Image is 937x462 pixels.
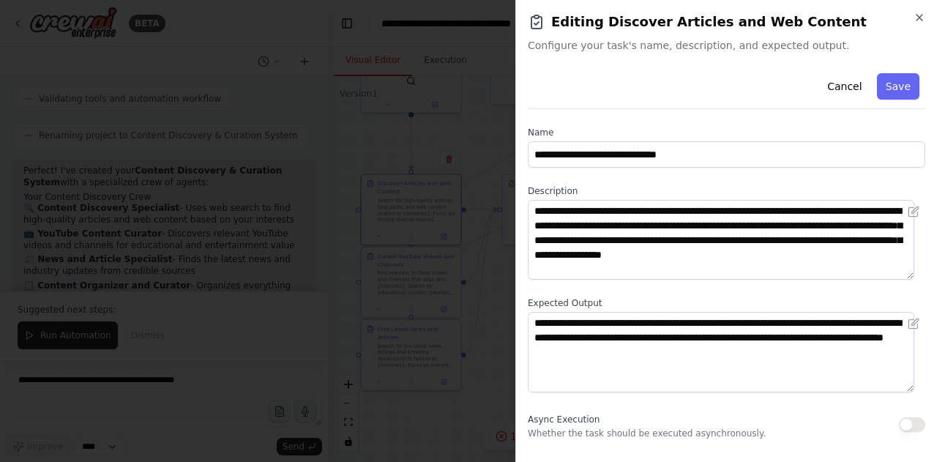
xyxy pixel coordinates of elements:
[905,315,922,332] button: Open in editor
[528,297,925,309] label: Expected Output
[528,428,766,439] p: Whether the task should be executed asynchronously.
[528,185,925,197] label: Description
[528,12,925,32] h2: Editing Discover Articles and Web Content
[528,38,925,53] span: Configure your task's name, description, and expected output.
[528,414,600,425] span: Async Execution
[905,203,922,220] button: Open in editor
[877,73,919,100] button: Save
[818,73,870,100] button: Cancel
[528,127,925,138] label: Name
